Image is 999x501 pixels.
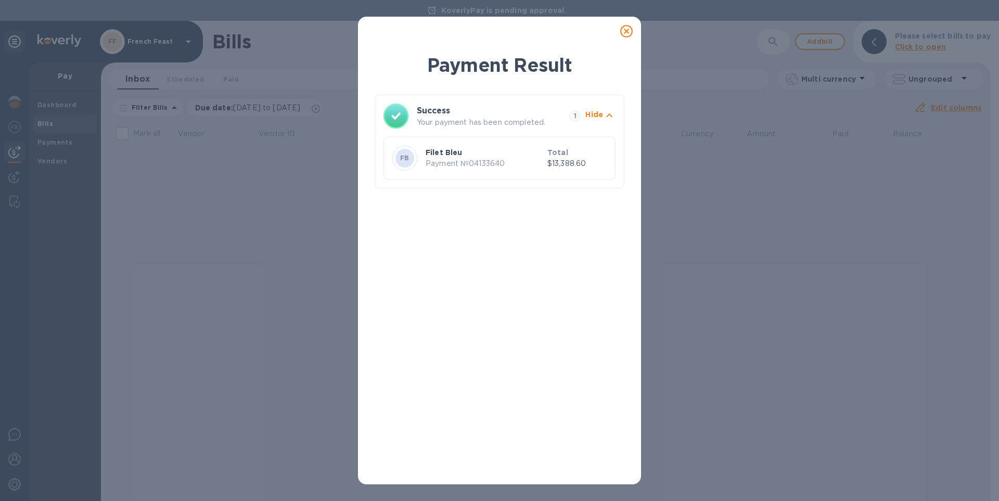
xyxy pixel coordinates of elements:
[569,110,581,122] span: 1
[417,117,565,128] p: Your payment has been completed.
[585,109,616,123] button: Hide
[375,52,624,78] h1: Payment Result
[400,154,409,162] b: FB
[585,109,603,120] p: Hide
[426,147,543,158] p: Filet Bleu
[426,158,543,169] p: Payment № 04133640
[547,158,607,169] p: $13,388.60
[547,148,568,157] b: Total
[417,105,550,117] h3: Success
